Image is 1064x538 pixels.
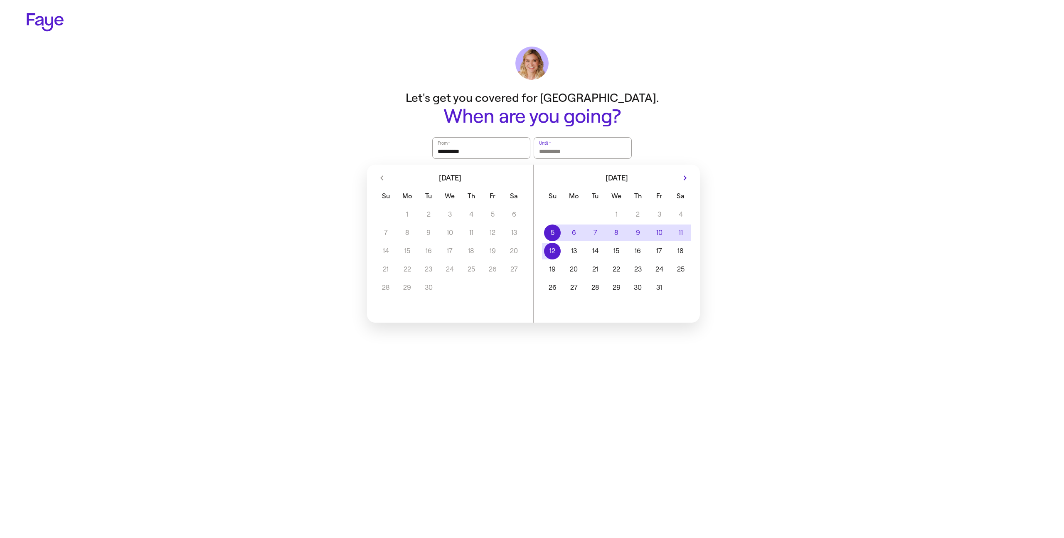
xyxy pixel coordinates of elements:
[366,90,698,106] p: Let's get you covered for [GEOGRAPHIC_DATA].
[563,261,584,278] button: 20
[437,139,451,147] label: From
[627,225,648,241] button: 9
[563,243,584,259] button: 13
[542,225,563,241] button: 5
[670,243,691,259] button: 18
[564,188,584,205] span: Monday
[538,139,552,147] label: Until
[671,188,690,205] span: Saturday
[628,188,648,205] span: Thursday
[439,174,461,182] span: [DATE]
[584,243,606,259] button: 14
[542,261,563,278] button: 19
[649,279,670,296] button: 31
[606,261,627,278] button: 22
[606,243,627,259] button: 15
[543,188,562,205] span: Sunday
[606,174,628,182] span: [DATE]
[397,188,417,205] span: Monday
[627,279,648,296] button: 30
[584,261,606,278] button: 21
[649,225,670,241] button: 10
[483,188,502,205] span: Friday
[650,188,669,205] span: Friday
[627,243,648,259] button: 16
[419,188,438,205] span: Tuesday
[585,188,605,205] span: Tuesday
[606,225,627,241] button: 8
[584,225,606,241] button: 7
[678,171,692,185] button: Next month
[504,188,524,205] span: Saturday
[440,188,460,205] span: Wednesday
[649,261,670,278] button: 24
[607,188,626,205] span: Wednesday
[649,243,670,259] button: 17
[670,225,691,241] button: 11
[366,106,698,127] h1: When are you going?
[584,279,606,296] button: 28
[606,279,627,296] button: 29
[542,279,563,296] button: 26
[670,261,691,278] button: 25
[461,188,481,205] span: Thursday
[563,225,584,241] button: 6
[376,188,396,205] span: Sunday
[542,243,563,259] button: 12
[563,279,584,296] button: 27
[627,261,648,278] button: 23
